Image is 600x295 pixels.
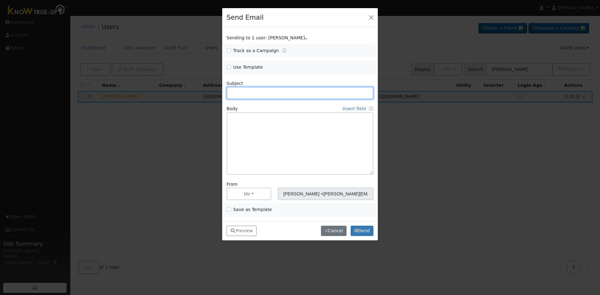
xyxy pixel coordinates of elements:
input: Save as Template [227,207,231,212]
button: Cancel [321,226,347,236]
button: Me [227,188,271,200]
label: Subject [227,80,243,87]
input: Track as a Campaign [227,48,231,53]
div: Show users [223,35,377,41]
a: Fields [369,106,373,111]
h4: Send Email [227,12,263,22]
a: Insert field [342,106,366,111]
label: Body [227,106,238,112]
label: Track as a Campaign [233,47,279,54]
label: Save as Template [233,206,272,213]
button: Preview [227,226,257,236]
button: Send [351,226,373,236]
label: From [227,181,237,188]
label: Use Template [233,64,263,71]
a: Tracking Campaigns [282,48,287,53]
input: Use Template [227,65,231,69]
